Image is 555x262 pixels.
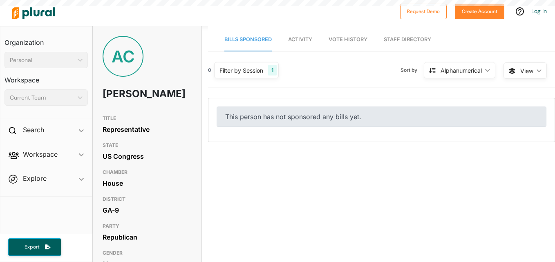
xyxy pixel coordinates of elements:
h3: PARTY [103,221,192,231]
div: GA-9 [103,204,192,216]
span: View [520,67,533,75]
span: Sort by [401,67,424,74]
button: Request Demo [400,4,447,19]
div: AC [103,36,143,77]
a: Vote History [329,28,367,51]
a: Request Demo [400,7,447,15]
h1: [PERSON_NAME] [103,82,156,106]
span: Activity [288,36,312,42]
div: Current Team [10,93,74,102]
span: Export [19,244,45,251]
span: Bills Sponsored [224,36,272,42]
a: Create Account [455,7,504,15]
div: Republican [103,231,192,243]
h3: Organization [4,31,88,49]
a: Staff Directory [384,28,431,51]
div: US Congress [103,150,192,162]
h3: DISTRICT [103,194,192,204]
a: Activity [288,28,312,51]
div: 0 [208,67,211,74]
div: Representative [103,123,192,135]
h3: CHAMBER [103,167,192,177]
a: Log In [531,7,547,15]
h3: TITLE [103,113,192,123]
div: 1 [268,65,277,75]
div: House [103,177,192,189]
div: Alphanumerical [441,66,482,75]
div: This person has not sponsored any bills yet. [217,107,546,127]
h3: GENDER [103,248,192,258]
h2: Search [23,125,44,134]
button: Export [8,238,61,256]
div: Filter by Session [219,66,263,75]
div: Personal [10,56,74,64]
h3: Workspace [4,68,88,86]
span: Vote History [329,36,367,42]
a: Bills Sponsored [224,28,272,51]
h3: STATE [103,140,192,150]
button: Create Account [455,4,504,19]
